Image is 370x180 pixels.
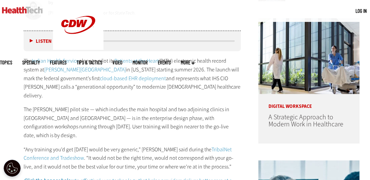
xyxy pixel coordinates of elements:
[258,18,360,94] img: Health workers in a modern hospital
[53,44,104,52] a: CDW
[181,60,195,65] span: More
[24,105,241,140] p: The [PERSON_NAME] pilot site — which includes the main hospital and two adjoining clinics in [GEO...
[24,145,241,171] p: “Any training you’d get [DATE] would be very generic,” [PERSON_NAME] said during the . “It would ...
[2,7,43,13] img: Home
[268,113,343,129] a: A Strategic Approach to Modern Work in Healthcare
[133,60,148,65] a: MonITor
[158,60,171,65] a: Events
[4,160,21,177] button: Open Preferences
[24,57,241,100] p: The plans to pilot its (PATH) electronic health record system at in [US_STATE] starting summer 20...
[77,60,102,65] a: Tips & Tactics
[22,60,40,65] span: Specialty
[50,60,66,65] a: Features
[4,160,21,177] div: Cookie Settings
[112,60,122,65] a: Video
[355,7,367,14] div: User menu
[100,75,166,82] a: cloud-based EHR deployment
[355,8,367,14] a: Log in
[258,94,360,109] p: Digital Workspace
